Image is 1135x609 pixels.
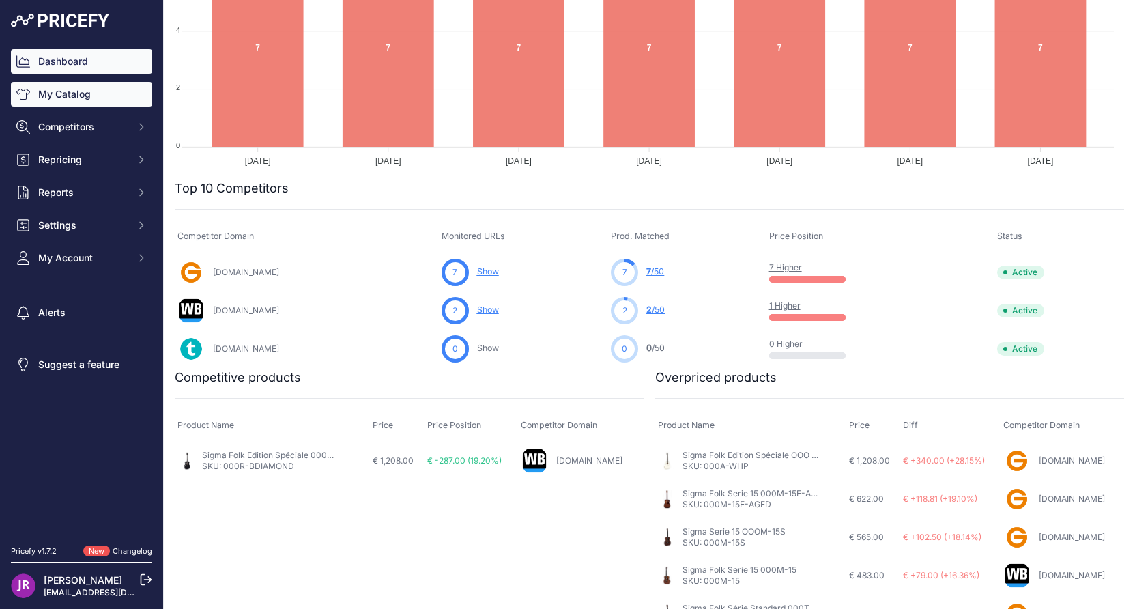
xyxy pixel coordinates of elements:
[477,304,499,315] a: Show
[903,532,981,542] span: € +102.50 (+18.14%)
[177,420,234,430] span: Product Name
[646,304,652,315] span: 2
[646,343,665,353] a: 0/50
[849,494,884,504] span: € 622.00
[997,231,1022,241] span: Status
[213,343,279,354] a: [DOMAIN_NAME]
[849,455,890,466] span: € 1,208.00
[176,26,180,34] tspan: 4
[202,461,339,472] p: SKU: 000R-BDIAMOND
[11,246,152,270] button: My Account
[11,300,152,325] a: Alerts
[202,450,382,460] a: Sigma Folk Edition Spéciale 000R-BDIAMOND
[44,574,122,586] a: [PERSON_NAME]
[11,546,57,557] div: Pricefy v1.7.2
[11,213,152,238] button: Settings
[442,231,505,241] span: Monitored URLs
[646,304,665,315] a: 2/50
[655,368,777,387] h2: Overpriced products
[83,546,110,557] span: New
[683,450,842,460] a: Sigma Folk Edition Spéciale OOO A Eletro
[11,14,109,27] img: Pricefy Logo
[646,266,651,277] span: 7
[769,231,823,241] span: Price Position
[622,343,627,355] span: 0
[766,156,792,166] tspan: [DATE]
[245,156,271,166] tspan: [DATE]
[683,537,786,548] p: SKU: 000M-15S
[452,343,458,355] span: 0
[1039,532,1105,542] a: [DOMAIN_NAME]
[1039,494,1105,504] a: [DOMAIN_NAME]
[556,455,622,466] a: [DOMAIN_NAME]
[375,156,401,166] tspan: [DATE]
[997,266,1044,279] span: Active
[427,420,481,430] span: Price Position
[373,455,414,466] span: € 1,208.00
[1039,455,1105,466] a: [DOMAIN_NAME]
[506,156,532,166] tspan: [DATE]
[683,461,819,472] p: SKU: 000A-WHP
[849,570,885,580] span: € 483.00
[683,488,857,498] a: Sigma Folk Serie 15 000M-15E-AGED Electro
[903,455,985,466] span: € +340.00 (+28.15%)
[38,251,128,265] span: My Account
[38,218,128,232] span: Settings
[622,304,627,317] span: 2
[427,455,502,466] span: € -287.00 (19.20%)
[11,115,152,139] button: Competitors
[11,352,152,377] a: Suggest a feature
[646,266,664,277] a: 7/50
[622,266,627,279] span: 7
[11,82,152,107] a: My Catalog
[38,120,128,134] span: Competitors
[477,343,499,353] a: Show
[997,304,1044,317] span: Active
[849,532,884,542] span: € 565.00
[477,266,499,277] a: Show
[177,231,254,241] span: Competitor Domain
[683,565,796,575] a: Sigma Folk Serie 15 000M-15
[452,266,457,279] span: 7
[769,262,802,272] a: 7 Higher
[903,494,977,504] span: € +118.81 (+19.10%)
[11,180,152,205] button: Reports
[611,231,670,241] span: Prod. Matched
[44,587,186,597] a: [EMAIL_ADDRESS][DOMAIN_NAME]
[1028,156,1054,166] tspan: [DATE]
[897,156,923,166] tspan: [DATE]
[38,153,128,167] span: Repricing
[11,49,152,529] nav: Sidebar
[452,304,457,317] span: 2
[175,368,301,387] h2: Competitive products
[11,49,152,74] a: Dashboard
[373,420,393,430] span: Price
[903,570,979,580] span: € +79.00 (+16.36%)
[1003,420,1080,430] span: Competitor Domain
[175,179,289,198] h2: Top 10 Competitors
[11,147,152,172] button: Repricing
[769,300,801,311] a: 1 Higher
[903,420,918,430] span: Diff
[213,305,279,315] a: [DOMAIN_NAME]
[213,267,279,277] a: [DOMAIN_NAME]
[769,339,857,350] p: 0 Higher
[113,546,152,556] a: Changelog
[849,420,870,430] span: Price
[38,186,128,199] span: Reports
[1039,570,1105,580] a: [DOMAIN_NAME]
[683,576,796,586] p: SKU: 000M-15
[658,420,715,430] span: Product Name
[646,343,652,353] span: 0
[683,499,819,510] p: SKU: 000M-15E-AGED
[521,420,597,430] span: Competitor Domain
[997,342,1044,356] span: Active
[176,83,180,91] tspan: 2
[683,526,786,537] a: Sigma Serie 15 OOOM-15S
[636,156,662,166] tspan: [DATE]
[176,141,180,150] tspan: 0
